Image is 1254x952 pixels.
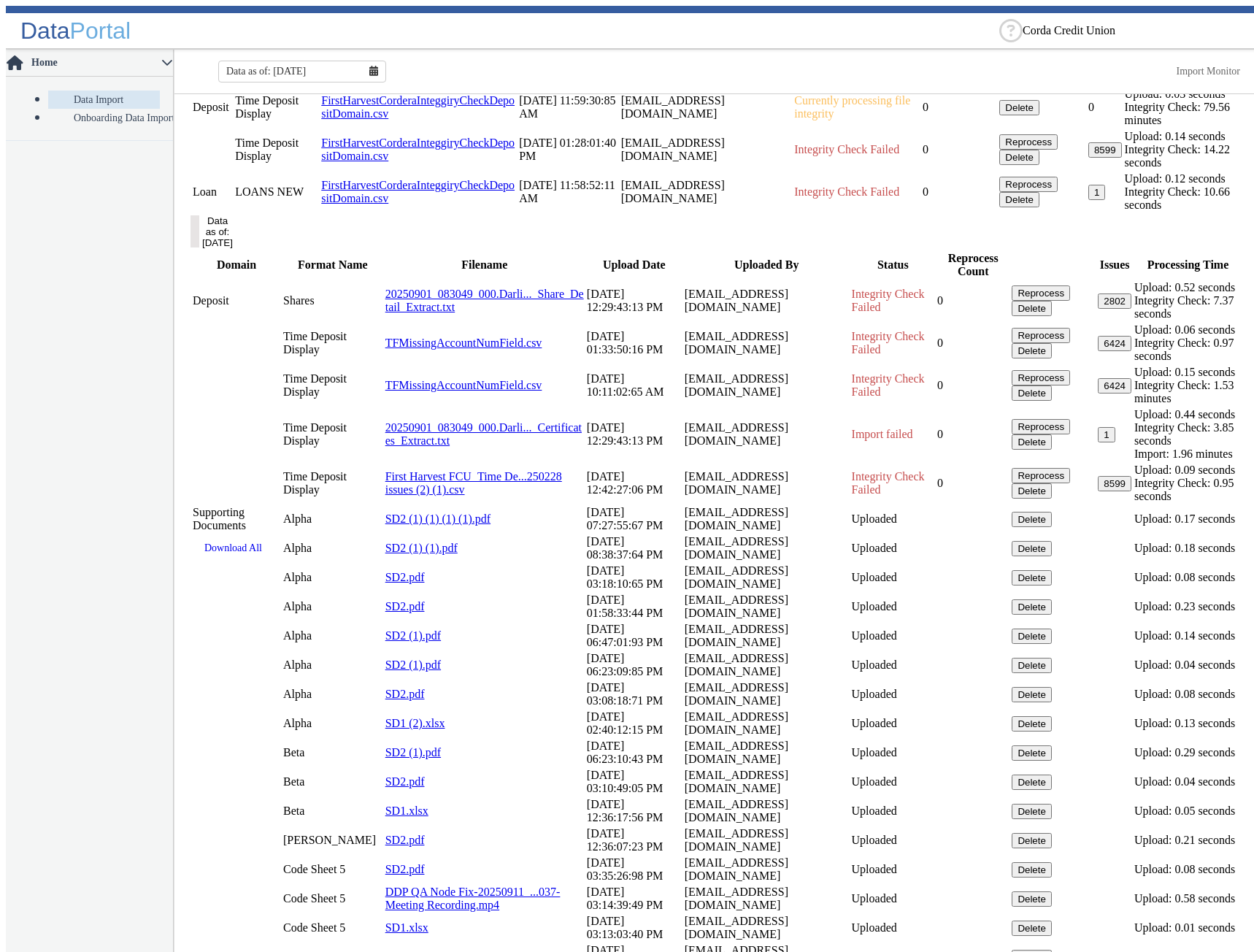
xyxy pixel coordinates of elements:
a: SD2.pdf [385,834,425,846]
span: Uploaded [852,600,897,613]
button: Delete [1012,658,1052,673]
button: Delete [1012,921,1052,936]
span: Uploaded [852,863,897,875]
td: Alpha [282,593,383,621]
td: [EMAIL_ADDRESS][DOMAIN_NAME] [684,768,850,796]
a: Data Import [48,91,160,109]
th: Issues [1097,251,1132,279]
td: Deposit [192,87,233,128]
a: This is available for Darling Employees only [1177,66,1241,77]
div: Integrity Check: 7.37 seconds [1134,294,1242,320]
button: 6424 [1098,336,1131,351]
button: Delete [1012,541,1052,556]
div: Upload: 0.08 seconds [1134,571,1242,584]
div: Upload: 0.05 seconds [1134,805,1242,818]
span: Uploaded [852,805,897,817]
th: Upload Date [586,251,682,279]
td: [EMAIL_ADDRESS][DOMAIN_NAME] [684,593,850,621]
td: [DATE] 11:58:52:11 AM [518,172,619,212]
div: Upload: 0.08 seconds [1134,863,1242,876]
div: Import: 1.96 minutes [1134,448,1242,461]
span: Uploaded [852,746,897,759]
td: [EMAIL_ADDRESS][DOMAIN_NAME] [684,826,850,854]
span: Integrity Check Failed [794,185,899,198]
span: Integrity Check Failed [852,470,925,496]
a: SD2.pdf [385,600,425,613]
button: Delete [1012,570,1052,586]
div: Data as of: [DATE] [202,215,233,248]
div: Upload: 0.12 seconds [1125,172,1242,185]
td: [EMAIL_ADDRESS][DOMAIN_NAME] [684,651,850,679]
td: Alpha [282,622,383,650]
td: 0 [922,172,997,212]
button: Delete [1012,483,1052,499]
button: Reprocess [1012,285,1070,301]
th: Status [851,251,936,279]
a: 20250901_083049_000.Darli..._Share_Detail_Extract.txt [385,288,584,313]
div: Upload: 0.15 seconds [1134,366,1242,379]
a: Download All [193,537,274,560]
button: 6424 [1098,378,1131,394]
td: [DATE] 10:11:02:65 AM [586,365,682,406]
div: Upload: 0.52 seconds [1134,281,1242,294]
a: SD1.xlsx [385,921,428,934]
span: Integrity Check Failed [852,372,925,398]
button: 8599 [1098,476,1131,491]
td: 0 [936,407,1009,461]
td: Alpha [282,534,383,562]
td: Beta [282,797,383,825]
th: Processing Time [1134,251,1242,279]
div: Integrity Check: 1.53 minutes [1134,379,1242,405]
div: Integrity Check: 3.85 seconds [1134,421,1242,448]
button: Delete [1012,716,1052,732]
button: Delete [1012,599,1052,615]
th: Reprocess Count [936,251,1009,279]
td: Alpha [282,505,383,533]
th: Domain [192,251,281,279]
button: 2802 [1098,293,1131,309]
button: Delete [1012,687,1052,702]
td: Alpha [282,680,383,708]
td: [EMAIL_ADDRESS][DOMAIN_NAME] [684,534,850,562]
span: Integrity Check Failed [852,330,925,356]
button: Reprocess [999,177,1058,192]
td: [EMAIL_ADDRESS][DOMAIN_NAME] [684,856,850,883]
td: 0 [936,365,1009,406]
div: Upload: 0.21 seconds [1134,834,1242,847]
a: FirstHarvestCorderaInteggiryCheckDepositDomain.csv [321,137,515,162]
td: 0 [922,129,997,170]
a: SD2.pdf [385,775,425,788]
a: SD2 (1).pdf [385,629,441,642]
button: Reprocess [1012,328,1070,343]
a: FirstHarvestCorderaInteggiryCheckDepositDomain.csv [321,94,515,120]
th: Format Name [282,251,383,279]
button: Delete [1012,301,1052,316]
span: Uploaded [852,659,897,671]
button: Delete [999,100,1039,115]
a: SD2 (1) (1).pdf [385,542,458,554]
td: 0 [922,87,997,128]
td: [EMAIL_ADDRESS][DOMAIN_NAME] [684,564,850,591]
td: Code Sheet 5 [282,856,383,883]
span: Uploaded [852,892,897,905]
div: Help [999,19,1023,42]
td: Alpha [282,710,383,737]
td: Time Deposit Display [234,87,319,128]
button: Reprocess [1012,468,1070,483]
td: [EMAIL_ADDRESS][DOMAIN_NAME] [684,710,850,737]
a: First Harvest FCU_Time De...250228 issues (2) (1).csv [385,470,562,496]
td: [PERSON_NAME] [282,826,383,854]
span: Home [30,57,161,69]
a: SD2 (1).pdf [385,659,441,671]
a: 20250901_083049_000.Darli..._Certificates_Extract.txt [385,421,582,447]
span: Data as of: [DATE] [226,66,306,77]
div: Upload: 0.03 seconds [1125,88,1242,101]
td: [EMAIL_ADDRESS][DOMAIN_NAME] [684,622,850,650]
td: Code Sheet 5 [282,914,383,942]
a: TFMissingAccountNumField.csv [385,337,542,349]
td: [EMAIL_ADDRESS][DOMAIN_NAME] [620,172,793,212]
div: Integrity Check: 0.95 seconds [1134,477,1242,503]
div: Upload: 0.09 seconds [1134,464,1242,477]
span: Uploaded [852,921,897,934]
td: [EMAIL_ADDRESS][DOMAIN_NAME] [684,885,850,913]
